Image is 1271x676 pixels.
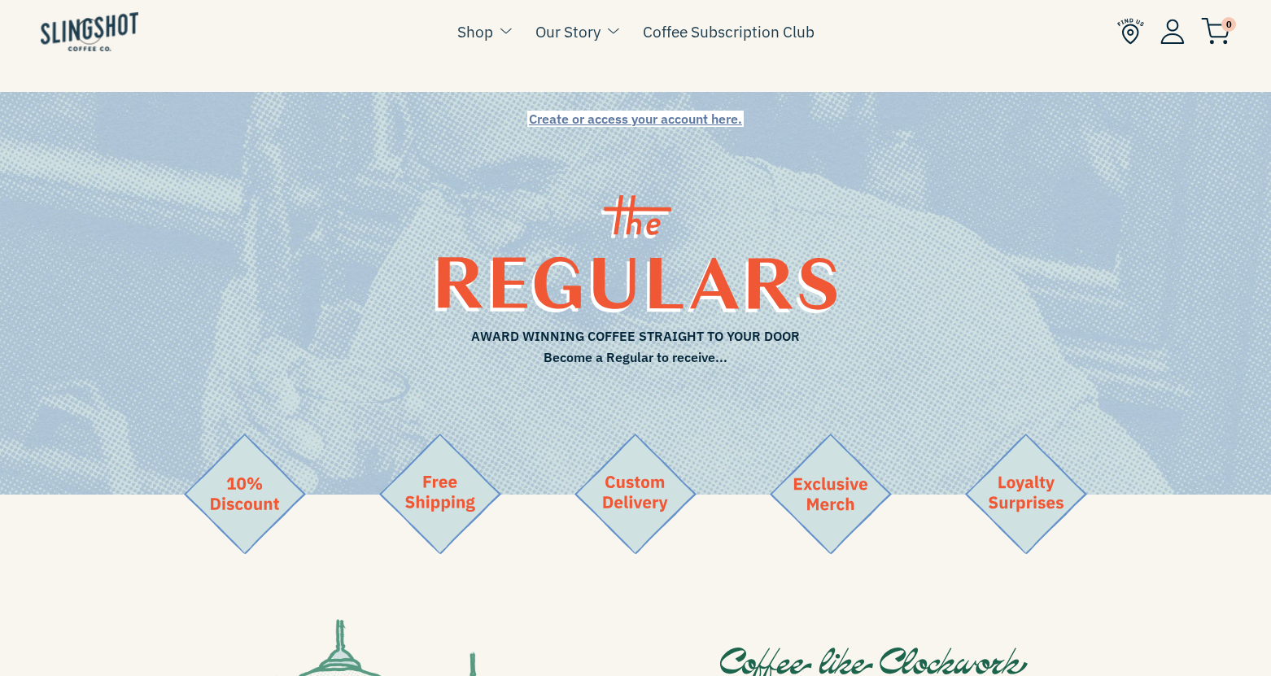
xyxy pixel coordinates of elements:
[379,434,501,554] img: asset-13-1636056080675.svg
[1201,18,1230,45] img: cart
[1201,21,1230,41] a: 0
[184,434,306,554] img: asset-14-1636056080680.svg
[643,20,815,44] a: Coffee Subscription Club
[965,434,1087,554] img: asset-10-1636056080656.svg
[1117,18,1144,45] img: Find Us
[535,20,601,44] a: Our Story
[529,111,742,127] span: Create or access your account here.
[435,195,836,313] img: theregulars-1636055436022.svg
[527,111,744,127] a: Create or access your account here.
[172,326,1099,368] span: AWARD WINNING COFFEE STRAIGHT TO YOUR DOOR Become a Regular to receive...
[574,434,697,554] img: asset-12-1636056080671.svg
[770,434,892,554] img: asset-11-1636056080662.svg
[1221,17,1236,32] span: 0
[457,20,493,44] a: Shop
[1160,19,1185,44] img: Account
